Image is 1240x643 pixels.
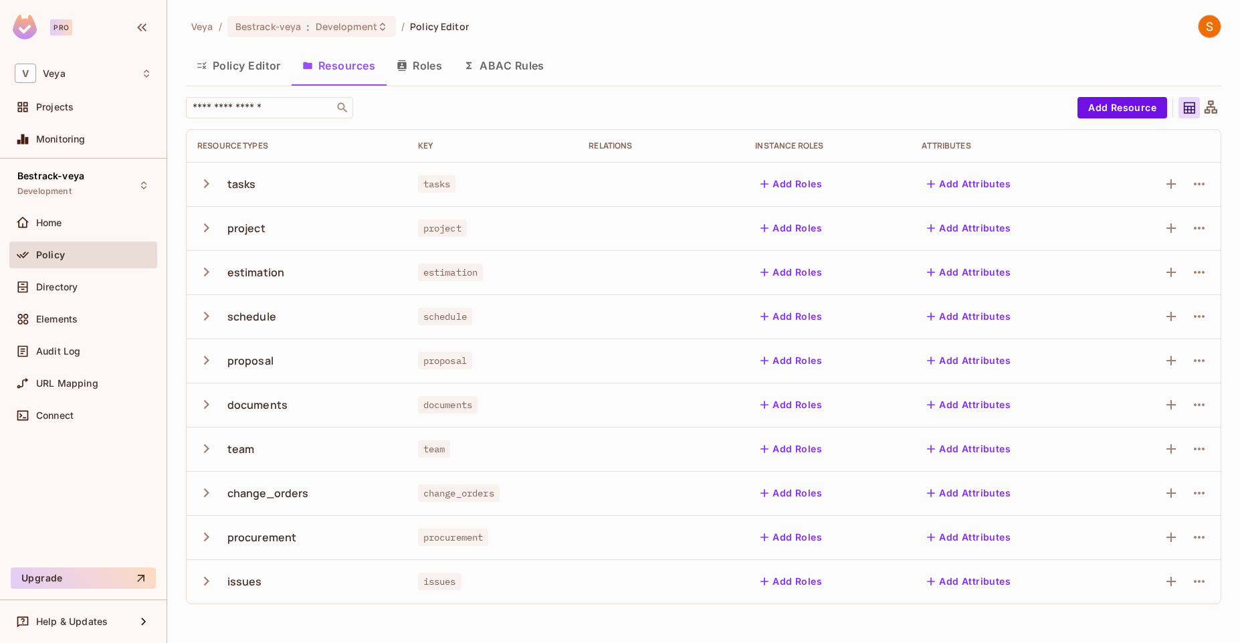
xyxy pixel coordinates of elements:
[11,567,156,589] button: Upgrade
[36,217,62,228] span: Home
[17,186,72,197] span: Development
[227,265,285,280] div: estimation
[227,442,255,456] div: team
[227,530,297,545] div: procurement
[755,394,827,416] button: Add Roles
[589,141,734,151] div: Relations
[227,574,262,589] div: issues
[453,49,555,82] button: ABAC Rules
[418,308,472,325] span: schedule
[922,173,1016,195] button: Add Attributes
[235,20,302,33] span: Bestrack-veya
[43,68,66,79] span: Workspace: Veya
[36,616,108,627] span: Help & Updates
[922,217,1016,239] button: Add Attributes
[418,219,467,237] span: project
[401,20,405,33] li: /
[36,250,65,260] span: Policy
[755,141,900,151] div: Instance roles
[922,262,1016,283] button: Add Attributes
[15,64,36,83] span: V
[227,397,288,412] div: documents
[922,350,1016,371] button: Add Attributes
[36,102,74,112] span: Projects
[227,177,256,191] div: tasks
[418,352,472,369] span: proposal
[316,20,377,33] span: Development
[755,527,827,548] button: Add Roles
[755,350,827,371] button: Add Roles
[36,378,98,389] span: URL Mapping
[227,486,309,500] div: change_orders
[36,410,74,421] span: Connect
[922,571,1016,592] button: Add Attributes
[922,527,1016,548] button: Add Attributes
[50,19,72,35] div: Pro
[922,438,1016,460] button: Add Attributes
[13,15,37,39] img: SReyMgAAAABJRU5ErkJggg==
[219,20,222,33] li: /
[1199,15,1221,37] img: Sibin Sajan
[755,571,827,592] button: Add Roles
[386,49,453,82] button: Roles
[755,306,827,327] button: Add Roles
[755,482,827,504] button: Add Roles
[191,20,213,33] span: the active workspace
[418,141,568,151] div: Key
[755,438,827,460] button: Add Roles
[410,20,469,33] span: Policy Editor
[922,141,1092,151] div: Attributes
[922,394,1016,416] button: Add Attributes
[36,134,86,145] span: Monitoring
[922,482,1016,504] button: Add Attributes
[36,282,78,292] span: Directory
[418,396,478,414] span: documents
[227,353,274,368] div: proposal
[922,306,1016,327] button: Add Attributes
[306,21,310,32] span: :
[418,484,500,502] span: change_orders
[418,440,451,458] span: team
[755,173,827,195] button: Add Roles
[1077,97,1167,118] button: Add Resource
[186,49,292,82] button: Policy Editor
[227,309,276,324] div: schedule
[227,221,266,236] div: project
[755,217,827,239] button: Add Roles
[197,141,397,151] div: Resource Types
[36,314,78,325] span: Elements
[418,175,456,193] span: tasks
[292,49,386,82] button: Resources
[418,573,461,590] span: issues
[36,346,80,357] span: Audit Log
[755,262,827,283] button: Add Roles
[418,529,489,546] span: procurement
[418,264,484,281] span: estimation
[17,171,84,181] span: Bestrack-veya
